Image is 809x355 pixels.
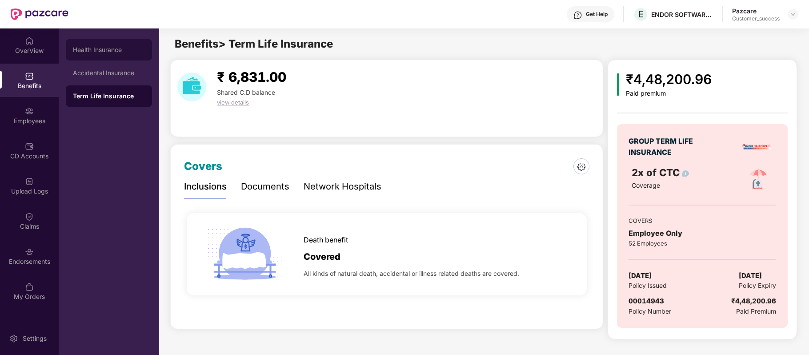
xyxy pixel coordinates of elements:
span: Death benefit [304,234,348,246]
div: Inclusions [184,180,227,194]
span: Shared C.D balance [217,89,275,96]
img: 6dce827fd94a5890c5f76efcf9a6403c.png [577,163,585,171]
div: GROUP TERM LIFE INSURANCE [629,136,706,158]
div: Term Life Insurance [73,92,145,101]
img: svg+xml;base64,PHN2ZyBpZD0iTXlfT3JkZXJzIiBkYXRhLW5hbWU9Ik15IE9yZGVycyIgeG1sbnM9Imh0dHA6Ly93d3cudz... [25,282,34,291]
img: info [682,170,689,177]
img: svg+xml;base64,PHN2ZyBpZD0iU2V0dGluZy0yMHgyMCIgeG1sbnM9Imh0dHA6Ly93d3cudzMub3JnLzIwMDAvc3ZnIiB3aW... [9,334,18,343]
img: insurerLogo [741,131,773,162]
img: svg+xml;base64,PHN2ZyBpZD0iVXBsb2FkX0xvZ3MiIGRhdGEtbmFtZT0iVXBsb2FkIExvZ3MiIHhtbG5zPSJodHRwOi8vd3... [25,177,34,186]
span: 00014943 [629,297,664,305]
span: Covered [304,250,340,264]
img: svg+xml;base64,PHN2ZyBpZD0iRW1wbG95ZWVzIiB4bWxucz0iaHR0cDovL3d3dy53My5vcmcvMjAwMC9zdmciIHdpZHRoPS... [25,107,34,116]
span: E [638,9,644,20]
div: Customer_success [732,15,780,22]
img: svg+xml;base64,PHN2ZyBpZD0iQ2xhaW0iIHhtbG5zPSJodHRwOi8vd3d3LnczLm9yZy8yMDAwL3N2ZyIgd2lkdGg9IjIwIi... [25,212,34,221]
span: Policy Issued [629,281,667,290]
div: Settings [20,334,49,343]
span: 2x of CTC [632,167,689,178]
img: svg+xml;base64,PHN2ZyBpZD0iQmVuZWZpdHMiIHhtbG5zPSJodHRwOi8vd3d3LnczLm9yZy8yMDAwL3N2ZyIgd2lkdGg9Ij... [25,72,34,81]
span: view details [217,99,249,106]
div: ₹4,48,200.96 [626,69,712,90]
span: ₹ 6,831.00 [217,69,286,85]
img: icon [617,73,619,96]
div: Paid premium [626,90,712,97]
div: ₹4,48,200.96 [731,296,776,307]
div: Health Insurance [73,46,145,53]
span: [DATE] [629,270,652,281]
img: policyIcon [744,165,773,194]
img: icon [204,213,286,295]
span: Policy Number [629,307,671,315]
span: Paid Premium [736,307,776,316]
img: download [177,73,206,101]
span: [DATE] [739,270,762,281]
span: All kinds of natural death, accidental or illness related deaths are covered. [304,269,519,278]
div: Employee Only [629,228,776,239]
span: Benefits > Term Life Insurance [175,37,333,50]
div: Covers [184,158,222,175]
div: Accidental Insurance [73,69,145,77]
div: Network Hospitals [304,180,381,194]
div: Pazcare [732,7,780,15]
img: svg+xml;base64,PHN2ZyBpZD0iRW5kb3JzZW1lbnRzIiB4bWxucz0iaHR0cDovL3d3dy53My5vcmcvMjAwMC9zdmciIHdpZH... [25,247,34,256]
span: Coverage [632,182,660,189]
img: svg+xml;base64,PHN2ZyBpZD0iSGVscC0zMngzMiIgeG1sbnM9Imh0dHA6Ly93d3cudzMub3JnLzIwMDAvc3ZnIiB3aWR0aD... [573,11,582,20]
img: svg+xml;base64,PHN2ZyBpZD0iQ0RfQWNjb3VudHMiIGRhdGEtbmFtZT0iQ0QgQWNjb3VudHMiIHhtbG5zPSJodHRwOi8vd3... [25,142,34,151]
div: COVERS [629,216,776,225]
span: Policy Expiry [739,281,776,290]
div: ENDOR SOFTWARE PRIVATE LIMITED [651,10,713,19]
div: 52 Employees [629,239,776,248]
img: New Pazcare Logo [11,8,68,20]
div: Get Help [586,11,608,18]
img: svg+xml;base64,PHN2ZyBpZD0iRHJvcGRvd24tMzJ4MzIiIHhtbG5zPSJodHRwOi8vd3d3LnczLm9yZy8yMDAwL3N2ZyIgd2... [789,11,797,18]
img: svg+xml;base64,PHN2ZyBpZD0iSG9tZSIgeG1sbnM9Imh0dHA6Ly93d3cudzMub3JnLzIwMDAvc3ZnIiB3aWR0aD0iMjAiIG... [25,36,34,45]
div: Documents [241,180,289,194]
